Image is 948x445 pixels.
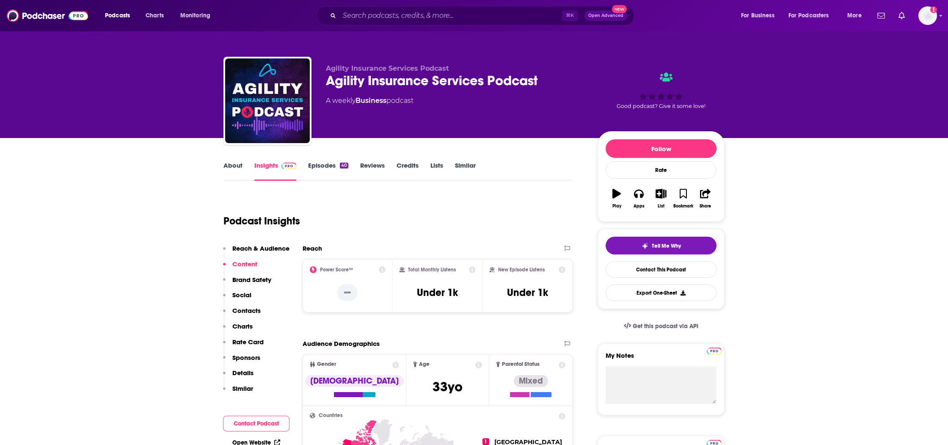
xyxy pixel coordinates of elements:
button: Details [223,369,254,384]
span: Monitoring [180,10,210,22]
div: Mixed [514,375,548,387]
span: For Business [741,10,774,22]
p: -- [337,284,358,301]
a: Pro website [707,346,722,354]
a: Charts [140,9,169,22]
button: Export One-Sheet [606,285,717,301]
input: Search podcasts, credits, & more... [339,9,562,22]
h3: Under 1k [417,286,458,299]
button: List [650,183,672,214]
img: Podchaser - Follow, Share and Rate Podcasts [7,8,88,24]
button: tell me why sparkleTell Me Why [606,237,717,254]
p: Reach & Audience [232,244,289,252]
a: About [223,161,243,181]
p: Rate Card [232,338,264,346]
div: A weekly podcast [326,96,413,106]
p: Sponsors [232,354,260,362]
button: open menu [174,9,221,22]
span: For Podcasters [788,10,829,22]
div: Bookmark [673,204,693,209]
p: Contacts [232,307,261,315]
span: 33 yo [433,379,463,395]
div: Share [700,204,711,209]
img: Podchaser Pro [707,348,722,354]
button: Social [223,291,251,307]
span: Countries [319,413,343,418]
button: Content [223,260,257,276]
a: Business [355,97,386,105]
svg: Add a profile image [930,6,937,13]
span: Podcasts [105,10,130,22]
div: List [658,204,664,209]
div: [DEMOGRAPHIC_DATA] [305,375,404,387]
div: Rate [606,161,717,179]
p: Social [232,291,251,299]
span: Agility Insurance Services Podcast [326,64,449,72]
button: Share [694,183,717,214]
button: Play [606,183,628,214]
button: Bookmark [672,183,694,214]
h3: Under 1k [507,286,548,299]
img: tell me why sparkle [642,243,648,249]
span: More [847,10,862,22]
span: Gender [317,362,336,367]
button: Similar [223,384,253,400]
button: open menu [735,9,785,22]
span: New [612,5,627,13]
a: Credits [397,161,419,181]
p: Charts [232,322,253,330]
p: Content [232,260,257,268]
img: Agility Insurance Services Podcast [225,58,310,143]
span: 1 [482,438,489,445]
button: Sponsors [223,354,260,369]
a: Reviews [360,161,385,181]
div: 40 [340,163,348,169]
span: Charts [146,10,164,22]
div: Play [612,204,621,209]
button: open menu [783,9,841,22]
button: Contact Podcast [223,416,289,431]
button: Charts [223,322,253,338]
span: Get this podcast via API [633,323,698,330]
img: User Profile [918,6,937,25]
a: Similar [455,161,476,181]
span: Open Advanced [588,14,623,18]
h2: Total Monthly Listens [408,267,456,273]
a: Lists [430,161,443,181]
button: Follow [606,139,717,158]
button: Show profile menu [918,6,937,25]
button: open menu [841,9,872,22]
button: Open AdvancedNew [584,11,627,21]
img: Podchaser Pro [281,163,296,169]
h2: Reach [303,244,322,252]
a: Contact This Podcast [606,261,717,278]
span: Good podcast? Give it some love! [617,103,705,109]
button: Brand Safety [223,276,271,291]
div: Good podcast? Give it some love! [598,64,725,117]
a: Show notifications dropdown [895,8,908,23]
a: Get this podcast via API [617,316,705,337]
button: Apps [628,183,650,214]
div: Apps [634,204,645,209]
button: Rate Card [223,338,264,354]
a: Show notifications dropdown [874,8,888,23]
p: Similar [232,384,253,392]
span: Age [419,362,430,367]
label: My Notes [606,351,717,366]
h2: Audience Demographics [303,340,380,348]
h2: Power Score™ [320,267,353,273]
h1: Podcast Insights [223,215,300,227]
span: Logged in as thomaskoenig [918,6,937,25]
span: Tell Me Why [652,243,681,249]
button: open menu [99,9,141,22]
a: Episodes40 [308,161,348,181]
p: Details [232,369,254,377]
button: Reach & Audience [223,244,289,260]
div: Search podcasts, credits, & more... [324,6,642,25]
h2: New Episode Listens [498,267,545,273]
span: ⌘ K [562,10,578,21]
p: Brand Safety [232,276,271,284]
button: Contacts [223,307,261,322]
